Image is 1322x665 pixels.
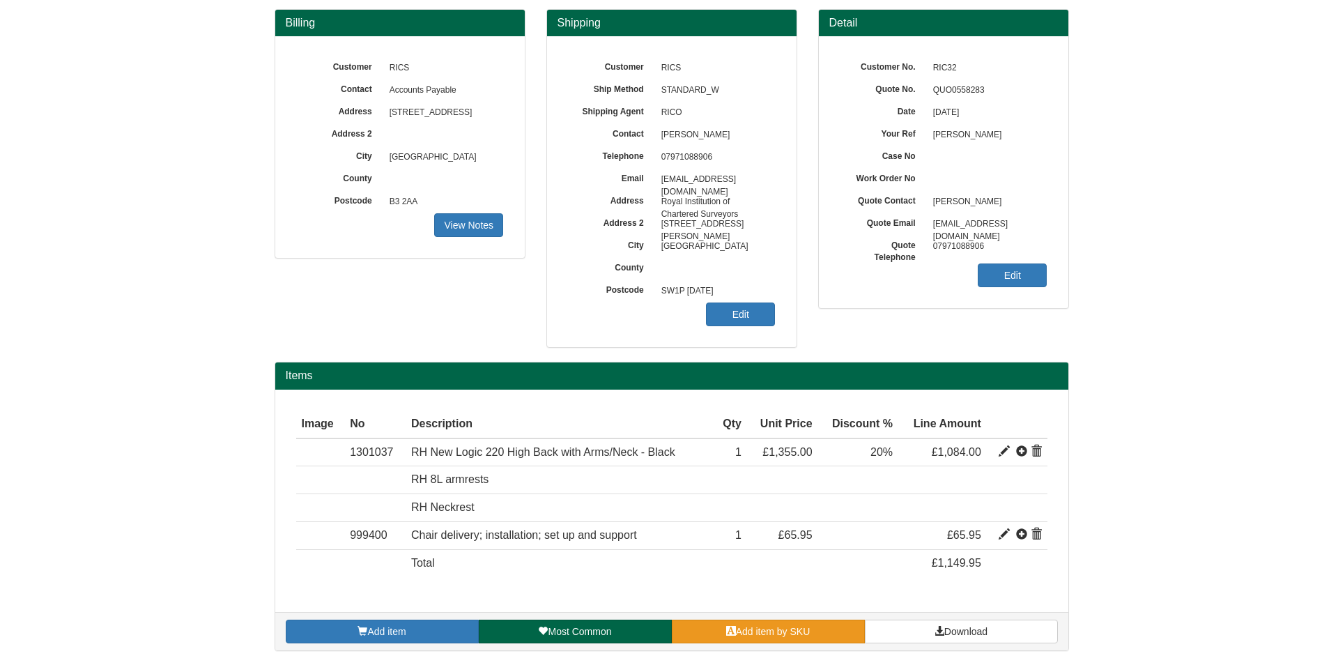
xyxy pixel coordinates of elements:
[840,169,926,185] label: Work Order No
[411,473,489,485] span: RH 8L armrests
[383,191,504,213] span: B3 2AA
[344,411,406,438] th: No
[932,446,981,458] span: £1,084.00
[778,529,813,541] span: £65.95
[296,124,383,140] label: Address 2
[383,102,504,124] span: [STREET_ADDRESS]
[411,501,475,513] span: RH Neckrest
[926,213,1047,236] span: [EMAIL_ADDRESS][DOMAIN_NAME]
[840,213,926,229] label: Quote Email
[406,411,714,438] th: Description
[296,411,345,438] th: Image
[870,446,893,458] span: 20%
[568,169,654,185] label: Email
[654,57,776,79] span: RICS
[383,79,504,102] span: Accounts Payable
[411,529,637,541] span: Chair delivery; installation; set up and support
[411,446,675,458] span: RH New Logic 220 High Back with Arms/Neck - Black
[296,79,383,95] label: Contact
[286,369,1058,382] h2: Items
[654,280,776,303] span: SW1P [DATE]
[383,57,504,79] span: RICS
[926,236,1047,258] span: 07971088906
[558,17,786,29] h3: Shipping
[568,124,654,140] label: Contact
[926,79,1047,102] span: QUO0558283
[654,213,776,236] span: [STREET_ADDRESS][PERSON_NAME]
[568,102,654,118] label: Shipping Agent
[568,280,654,296] label: Postcode
[286,17,514,29] h3: Billing
[840,57,926,73] label: Customer No.
[568,79,654,95] label: Ship Method
[568,57,654,73] label: Customer
[548,626,611,637] span: Most Common
[840,236,926,263] label: Quote Telephone
[296,146,383,162] label: City
[296,102,383,118] label: Address
[840,124,926,140] label: Your Ref
[654,236,776,258] span: [GEOGRAPHIC_DATA]
[568,213,654,229] label: Address 2
[736,626,810,637] span: Add item by SKU
[344,522,406,550] td: 999400
[568,258,654,274] label: County
[762,446,812,458] span: £1,355.00
[654,169,776,191] span: [EMAIL_ADDRESS][DOMAIN_NAME]
[747,411,818,438] th: Unit Price
[367,626,406,637] span: Add item
[714,411,747,438] th: Qty
[735,446,741,458] span: 1
[383,146,504,169] span: [GEOGRAPHIC_DATA]
[568,191,654,207] label: Address
[829,17,1058,29] h3: Detail
[654,146,776,169] span: 07971088906
[654,124,776,146] span: [PERSON_NAME]
[947,529,981,541] span: £65.95
[898,411,987,438] th: Line Amount
[296,169,383,185] label: County
[568,236,654,252] label: City
[568,146,654,162] label: Telephone
[840,79,926,95] label: Quote No.
[654,191,776,213] span: Royal Institution of Chartered Surveyors
[944,626,987,637] span: Download
[978,263,1047,287] a: Edit
[818,411,899,438] th: Discount %
[840,102,926,118] label: Date
[932,557,981,569] span: £1,149.95
[406,550,714,577] td: Total
[735,529,741,541] span: 1
[926,57,1047,79] span: RIC32
[654,102,776,124] span: RICO
[926,124,1047,146] span: [PERSON_NAME]
[840,191,926,207] label: Quote Contact
[926,191,1047,213] span: [PERSON_NAME]
[865,620,1058,643] a: Download
[344,438,406,466] td: 1301037
[840,146,926,162] label: Case No
[434,213,503,237] a: View Notes
[926,102,1047,124] span: [DATE]
[296,57,383,73] label: Customer
[654,79,776,102] span: STANDARD_W
[706,303,775,326] a: Edit
[296,191,383,207] label: Postcode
